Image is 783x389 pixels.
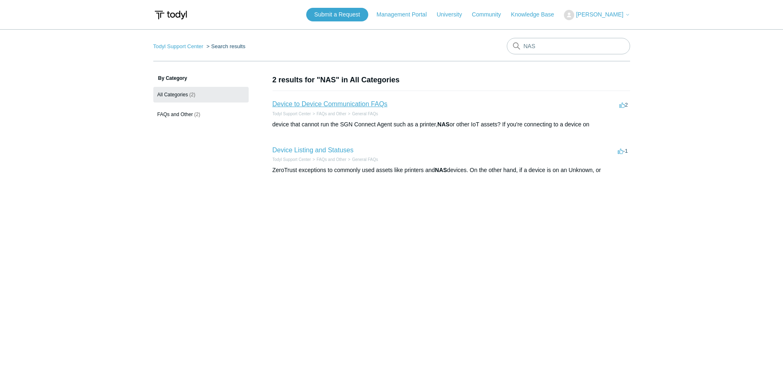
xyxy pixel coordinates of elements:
[157,112,193,117] span: FAQs and Other
[437,10,470,19] a: University
[316,157,346,162] a: FAQs and Other
[618,148,628,154] span: -1
[273,166,630,175] div: ZeroTrust exceptions to commonly used assets like printers and devices. On the other hand, if a d...
[352,112,378,116] a: General FAQs
[435,167,447,173] em: NAS
[346,111,378,117] li: General FAQs
[472,10,509,19] a: Community
[311,156,346,163] li: FAQs and Other
[507,38,630,54] input: Search
[273,120,630,129] div: device that cannot run the SGN Connect Agent such as a printer, or other IoT assets? If you're co...
[273,111,311,117] li: Todyl Support Center
[153,43,205,49] li: Todyl Support Center
[153,107,249,122] a: FAQs and Other (2)
[316,112,346,116] a: FAQs and Other
[576,11,623,18] span: [PERSON_NAME]
[619,102,628,108] span: 2
[157,92,188,98] span: All Categories
[205,43,245,49] li: Search results
[194,112,201,117] span: (2)
[273,147,353,154] a: Device Listing and Statuses
[153,43,203,49] a: Todyl Support Center
[153,7,188,23] img: Todyl Support Center Help Center home page
[306,8,368,21] a: Submit a Request
[311,111,346,117] li: FAQs and Other
[273,157,311,162] a: Todyl Support Center
[273,75,630,86] h1: 2 results for "NAS" in All Categories
[273,156,311,163] li: Todyl Support Center
[273,112,311,116] a: Todyl Support Center
[437,121,450,128] em: NAS
[189,92,196,98] span: (2)
[352,157,378,162] a: General FAQs
[273,100,388,107] a: Device to Device Communication FAQs
[153,87,249,102] a: All Categories (2)
[564,10,630,20] button: [PERSON_NAME]
[153,75,249,82] h3: By Category
[511,10,562,19] a: Knowledge Base
[346,156,378,163] li: General FAQs
[376,10,435,19] a: Management Portal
